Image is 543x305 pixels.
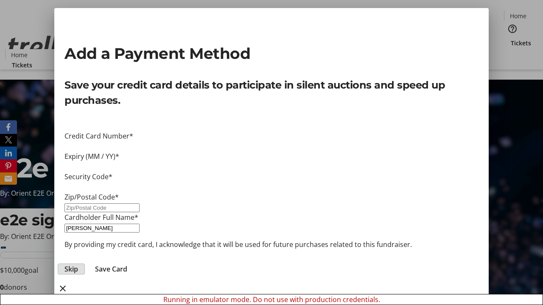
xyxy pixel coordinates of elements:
label: Expiry (MM / YY)* [64,152,119,161]
label: Security Code* [64,172,112,181]
span: Skip [64,264,78,274]
p: Save your credit card details to participate in silent auctions and speed up purchases. [64,78,479,108]
h2: Add a Payment Method [64,42,479,65]
p: By providing my credit card, I acknowledge that it will be used for future purchases related to t... [64,239,479,250]
iframe: Secure expiration date input frame [64,161,479,172]
input: Card Holder Name [64,224,140,233]
label: Cardholder Full Name* [64,213,138,222]
label: Credit Card Number* [64,131,133,141]
button: Save Card [88,264,134,274]
button: Skip [58,263,85,274]
iframe: Secure CVC input frame [64,182,479,192]
span: Save Card [95,264,127,274]
label: Zip/Postal Code* [64,192,119,202]
iframe: Secure card number input frame [64,141,479,151]
input: Zip/Postal Code [64,203,140,212]
button: close [54,280,71,297]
